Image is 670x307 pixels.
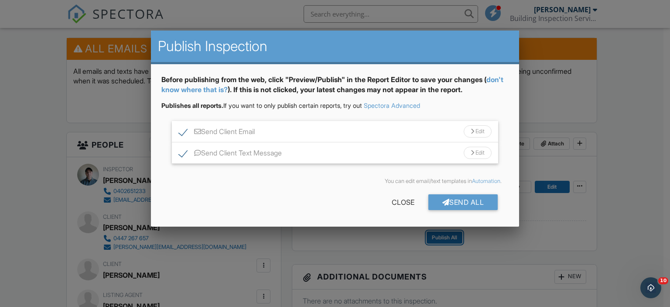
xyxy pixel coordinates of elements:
div: Before publishing from the web, click "Preview/Publish" in the Report Editor to save your changes... [161,75,509,101]
div: Close [378,194,428,210]
h2: Publish Inspection [158,38,513,55]
label: Send Client Text Message [179,149,282,160]
div: Edit [464,125,492,138]
label: Send Client Email [179,128,255,138]
a: Spectora Advanced [364,102,420,109]
a: don't know where that is? [161,75,503,93]
div: Edit [464,147,492,159]
iframe: Intercom live chat [640,277,661,298]
a: Automation [472,178,500,184]
span: 10 [658,277,668,284]
div: You can edit email/text templates in . [168,178,502,185]
strong: Publishes all reports. [161,102,223,109]
div: Send All [428,194,498,210]
span: If you want to only publish certain reports, try out [161,102,362,109]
